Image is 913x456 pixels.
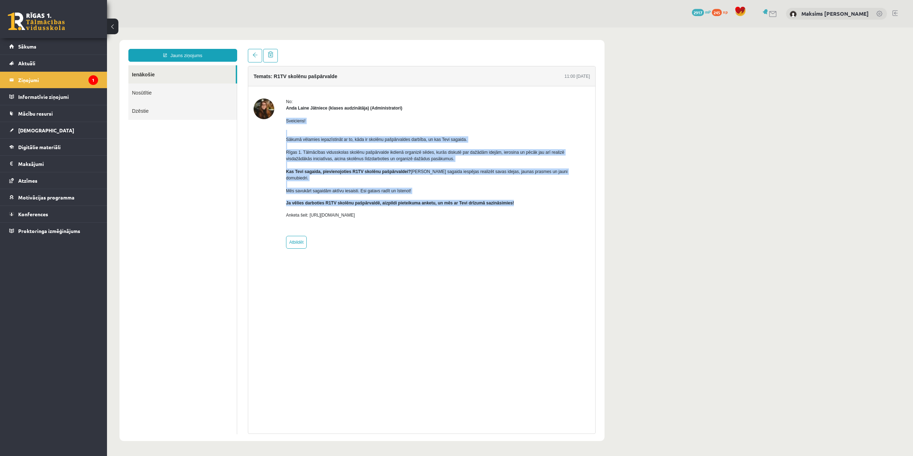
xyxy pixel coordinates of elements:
[18,110,53,117] span: Mācību resursi
[18,88,98,105] legend: Informatīvie ziņojumi
[801,10,869,17] a: Maksims [PERSON_NAME]
[179,208,200,221] a: Atbildēt
[9,223,98,239] a: Proktoringa izmēģinājums
[179,71,483,77] div: No:
[9,72,98,88] a: Ziņojumi1
[9,156,98,172] a: Maksājumi
[712,9,722,16] span: 245
[9,88,98,105] a: Informatīvie ziņojumi
[9,55,98,71] a: Aktuāli
[147,46,230,52] h4: Temats: R1TV skolēnu pašpārvalde
[179,184,483,191] p: Anketa šeit: [URL][DOMAIN_NAME]
[179,78,295,83] strong: Anda Laine Jātniece (klases audzinātāja) (Administratori)
[790,11,797,18] img: Maksims Mihails Blizņuks
[9,172,98,189] a: Atzīmes
[9,105,98,122] a: Mācību resursi
[18,144,61,150] span: Digitālie materiāli
[18,43,36,50] span: Sākums
[18,60,35,66] span: Aktuāli
[18,177,37,184] span: Atzīmes
[179,90,483,97] p: Sveiciens!
[179,102,483,167] p: Sākumā vēlamies iepazīstināt ar to, kāda ir skolēnu pašpārvaldes darbība, un kas Tevi sagaida. Rī...
[8,12,65,30] a: Rīgas 1. Tālmācības vidusskola
[21,38,129,56] a: Ienākošie
[18,194,75,201] span: Motivācijas programma
[705,9,711,15] span: mP
[147,71,167,92] img: Anda Laine Jātniece (klases audzinātāja)
[179,173,407,178] b: Ja vēlies darboties R1TV skolēnu pašpārvaldē, aizpildi pieteikuma anketu, un mēs ar Tevi drīzumā ...
[18,127,74,133] span: [DEMOGRAPHIC_DATA]
[712,9,731,15] a: 245 xp
[458,46,483,52] div: 11:00 [DATE]
[179,142,304,147] strong: Kas Tevi sagaida, pievienojoties R1TV skolēnu pašpārvaldei?
[692,9,704,16] span: 2917
[9,206,98,222] a: Konferences
[18,211,48,217] span: Konferences
[21,56,130,74] a: Nosūtītie
[18,156,98,172] legend: Maksājumi
[9,122,98,138] a: [DEMOGRAPHIC_DATA]
[692,9,711,15] a: 2917 mP
[9,139,98,155] a: Digitālie materiāli
[723,9,728,15] span: xp
[88,75,98,85] i: 1
[21,21,130,34] a: Jauns ziņojums
[18,228,80,234] span: Proktoringa izmēģinājums
[9,38,98,55] a: Sākums
[18,72,98,88] legend: Ziņojumi
[9,189,98,206] a: Motivācijas programma
[21,74,130,92] a: Dzēstie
